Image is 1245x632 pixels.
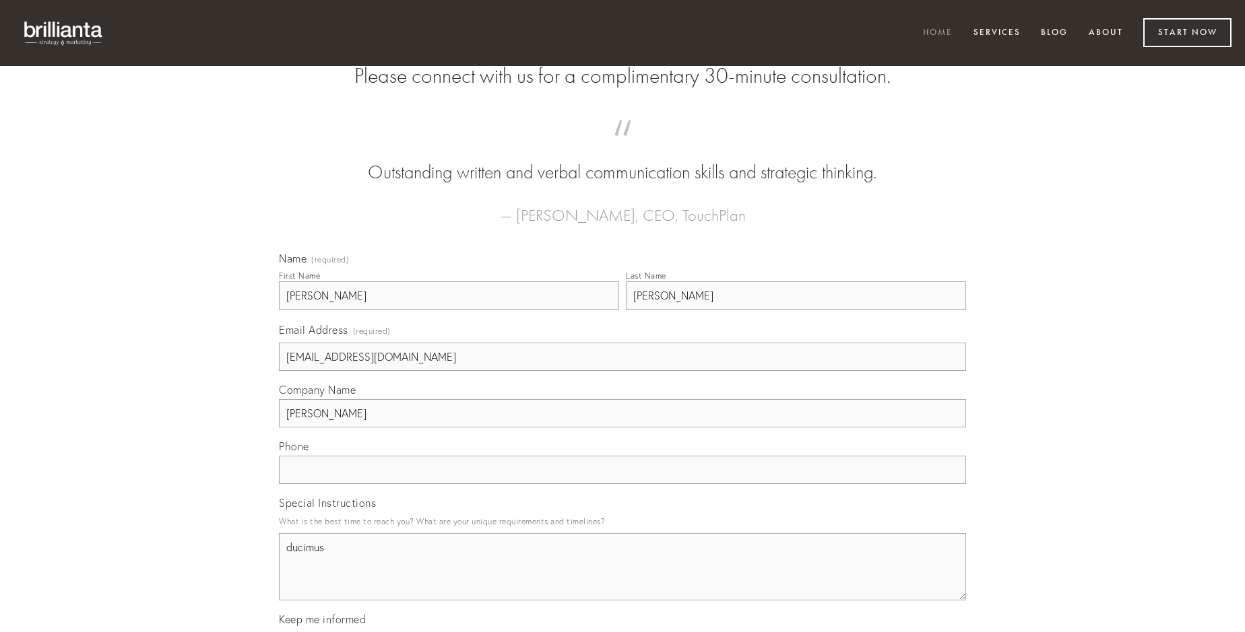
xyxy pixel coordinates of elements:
[626,271,666,281] div: Last Name
[279,496,376,510] span: Special Instructions
[279,512,966,530] p: What is the best time to reach you? What are your unique requirements and timelines?
[279,440,309,453] span: Phone
[1080,22,1132,44] a: About
[1032,22,1077,44] a: Blog
[300,133,945,160] span: “
[279,383,356,396] span: Company Name
[353,322,391,340] span: (required)
[279,271,320,281] div: First Name
[279,612,366,626] span: Keep me informed
[965,22,1029,44] a: Services
[279,533,966,600] textarea: ducimus
[300,133,945,186] blockquote: Outstanding written and verbal communication skills and strategic thinking.
[279,323,348,337] span: Email Address
[13,13,115,52] img: brillianta - research, strategy, marketing
[914,22,961,44] a: Home
[279,63,966,89] h2: Please connect with us for a complimentary 30-minute consultation.
[279,252,307,265] span: Name
[311,256,349,264] span: (required)
[300,186,945,229] figcaption: — [PERSON_NAME], CEO, TouchPlan
[1143,18,1232,47] a: Start Now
